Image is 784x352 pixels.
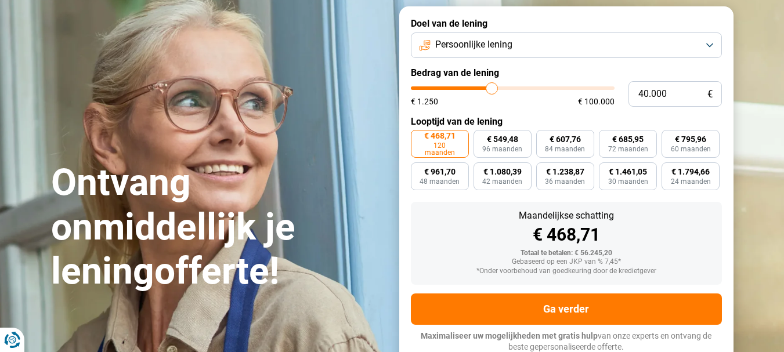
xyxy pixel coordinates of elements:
div: Maandelijkse schatting [420,211,713,220]
label: Doel van de lening [411,18,722,29]
span: € 961,70 [424,168,456,176]
span: 24 maanden [671,178,711,185]
span: 60 maanden [671,146,711,153]
button: Ga verder [411,293,722,325]
div: € 468,71 [420,226,713,244]
span: Persoonlijke lening [435,38,512,51]
span: 36 maanden [545,178,585,185]
span: € 549,48 [487,135,518,143]
span: 30 maanden [608,178,648,185]
span: € 607,76 [550,135,581,143]
div: Gebaseerd op een JKP van % 7,45* [420,258,713,266]
span: 96 maanden [482,146,522,153]
span: € 100.000 [578,97,615,106]
div: Totaal te betalen: € 56.245,20 [420,249,713,257]
span: € 1.250 [411,97,438,106]
span: € [707,89,713,99]
span: € 795,96 [675,135,706,143]
span: € 1.794,66 [671,168,710,176]
label: Bedrag van de lening [411,67,722,78]
span: € 1.238,87 [546,168,584,176]
span: 48 maanden [420,178,460,185]
span: € 685,95 [612,135,644,143]
span: 72 maanden [608,146,648,153]
label: Looptijd van de lening [411,116,722,127]
span: 42 maanden [482,178,522,185]
div: *Onder voorbehoud van goedkeuring door de kredietgever [420,267,713,275]
span: € 1.461,05 [609,168,647,176]
span: Maximaliseer uw mogelijkheden met gratis hulp [421,331,598,340]
span: 84 maanden [545,146,585,153]
span: 120 maanden [418,142,461,156]
button: Persoonlijke lening [411,32,722,58]
span: € 468,71 [424,132,456,140]
h1: Ontvang onmiddellijk je leningofferte! [51,161,385,294]
span: € 1.080,39 [483,168,522,176]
